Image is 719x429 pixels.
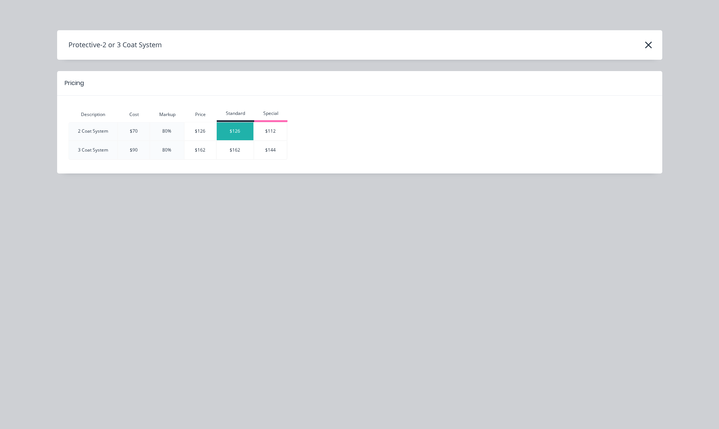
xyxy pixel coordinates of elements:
[150,128,184,135] div: 80%
[185,147,216,153] div: $162
[69,128,117,135] div: 2 Coat System
[254,147,287,153] div: $144
[65,79,84,88] div: Pricing
[68,111,118,118] div: Description
[69,147,117,153] div: 3 Coat System
[254,128,287,135] div: $112
[185,111,217,118] div: Price
[118,147,149,153] div: $90
[217,147,253,153] div: $162
[118,128,149,135] div: $70
[254,110,287,117] div: Special
[185,128,216,135] div: $126
[217,110,254,117] div: Standard
[217,128,253,135] div: $126
[150,147,184,153] div: 80%
[57,38,162,52] h4: Protective-2 or 3 Coat System
[150,111,185,118] div: Markup
[118,111,150,118] div: Cost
